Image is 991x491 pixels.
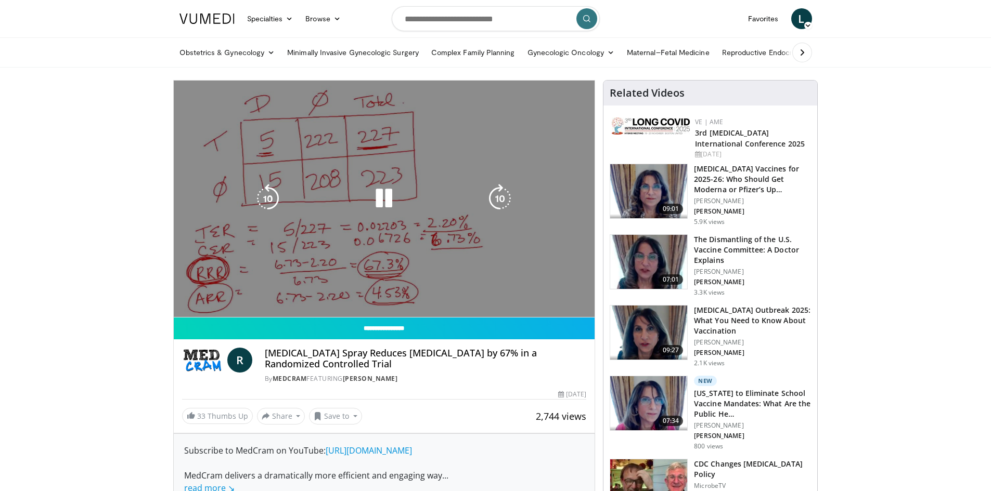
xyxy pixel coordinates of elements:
[659,416,684,426] span: 07:34
[610,235,687,289] img: bf90d3d8-5314-48e2-9a88-53bc2fed6b7a.150x105_q85_crop-smart_upscale.jpg
[610,376,687,430] img: f91db653-cf0b-4132-a976-682875a59ce6.png.150x105_q85_crop-smart_upscale.png
[299,8,347,29] a: Browse
[273,374,307,383] a: MedCram
[610,376,811,450] a: 07:34 New [US_STATE] to Eliminate School Vaccine Mandates: What Are the Public He… [PERSON_NAME] ...
[659,345,684,355] span: 09:27
[265,374,586,383] div: By FEATURING
[694,288,725,297] p: 3.3K views
[695,128,805,149] a: 3rd [MEDICAL_DATA] International Conference 2025
[610,306,687,360] img: 058664c7-5669-4641-9410-88c3054492ce.png.150x105_q85_crop-smart_upscale.png
[694,421,811,430] p: [PERSON_NAME]
[536,410,586,422] span: 2,744 views
[610,87,685,99] h4: Related Videos
[197,411,205,421] span: 33
[695,150,809,159] div: [DATE]
[257,408,305,424] button: Share
[425,42,521,63] a: Complex Family Planning
[694,338,811,347] p: [PERSON_NAME]
[182,408,253,424] a: 33 Thumbs Up
[612,117,690,135] img: a2792a71-925c-4fc2-b8ef-8d1b21aec2f7.png.150x105_q85_autocrop_double_scale_upscale_version-0.2.jpg
[182,348,223,373] img: MedCram
[179,14,235,24] img: VuMedi Logo
[694,164,811,195] h3: [MEDICAL_DATA] Vaccines for 2025-26: Who Should Get Moderna or Pfizer’s Up…
[694,278,811,286] p: [PERSON_NAME]
[694,359,725,367] p: 2.1K views
[695,117,723,126] a: VE | AME
[694,432,811,440] p: [PERSON_NAME]
[694,218,725,226] p: 5.9K views
[610,234,811,297] a: 07:01 The Dismantling of the U.S. Vaccine Committee: A Doctor Explains [PERSON_NAME] [PERSON_NAME...
[610,164,687,218] img: 4e370bb1-17f0-4657-a42f-9b995da70d2f.png.150x105_q85_crop-smart_upscale.png
[694,442,723,450] p: 800 views
[791,8,812,29] a: L
[742,8,785,29] a: Favorites
[227,348,252,373] a: R
[694,268,811,276] p: [PERSON_NAME]
[694,197,811,205] p: [PERSON_NAME]
[326,445,412,456] a: [URL][DOMAIN_NAME]
[621,42,716,63] a: Maternal–Fetal Medicine
[694,388,811,419] h3: [US_STATE] to Eliminate School Vaccine Mandates: What Are the Public He…
[694,482,811,490] p: MicrobeTV
[694,459,811,480] h3: CDC Changes [MEDICAL_DATA] Policy
[174,81,595,317] video-js: Video Player
[173,42,281,63] a: Obstetrics & Gynecology
[694,376,717,386] p: New
[694,349,811,357] p: [PERSON_NAME]
[659,274,684,285] span: 07:01
[716,42,890,63] a: Reproductive Endocrinology & [MEDICAL_DATA]
[694,234,811,266] h3: The Dismantling of the U.S. Vaccine Committee: A Doctor Explains
[265,348,586,370] h4: [MEDICAL_DATA] Spray Reduces [MEDICAL_DATA] by 67% in a Randomized Controlled Trial
[610,305,811,367] a: 09:27 [MEDICAL_DATA] Outbreak 2025: What You Need to Know About Vaccination [PERSON_NAME] [PERSON...
[281,42,425,63] a: Minimally Invasive Gynecologic Surgery
[610,164,811,226] a: 09:01 [MEDICAL_DATA] Vaccines for 2025-26: Who Should Get Moderna or Pfizer’s Up… [PERSON_NAME] [...
[659,204,684,214] span: 09:01
[521,42,621,63] a: Gynecologic Oncology
[694,305,811,336] h3: [MEDICAL_DATA] Outbreak 2025: What You Need to Know About Vaccination
[694,207,811,216] p: [PERSON_NAME]
[558,390,586,399] div: [DATE]
[392,6,600,31] input: Search topics, interventions
[309,408,362,424] button: Save to
[343,374,398,383] a: [PERSON_NAME]
[241,8,300,29] a: Specialties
